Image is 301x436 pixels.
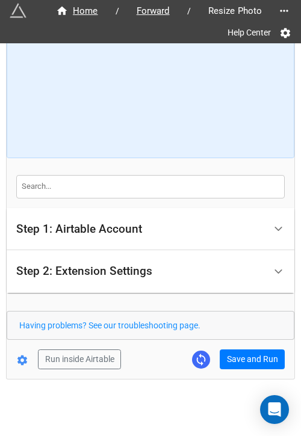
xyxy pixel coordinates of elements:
a: Help Center [219,22,279,43]
div: Open Intercom Messenger [260,395,289,424]
button: Save and Run [220,349,285,370]
a: Forward [124,4,182,18]
div: Step 2: Extension Settings [16,265,152,277]
div: Step 1: Airtable Account [7,208,294,251]
li: / [187,5,191,17]
nav: breadcrumb [43,4,275,18]
iframe: How to Resize Images on Airtable in Bulk! [18,10,284,148]
span: Resize Photo [201,4,270,18]
img: miniextensions-icon.73ae0678.png [10,2,26,19]
a: Having problems? See our troubleshooting page. [19,321,200,330]
span: Forward [129,4,177,18]
div: Step 2: Extension Settings [7,250,294,293]
div: Step 1: Airtable Account [16,223,142,235]
button: Run inside Airtable [38,349,121,370]
a: Home [43,4,111,18]
li: / [116,5,119,17]
div: Home [56,4,98,18]
input: Search... [16,175,285,198]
